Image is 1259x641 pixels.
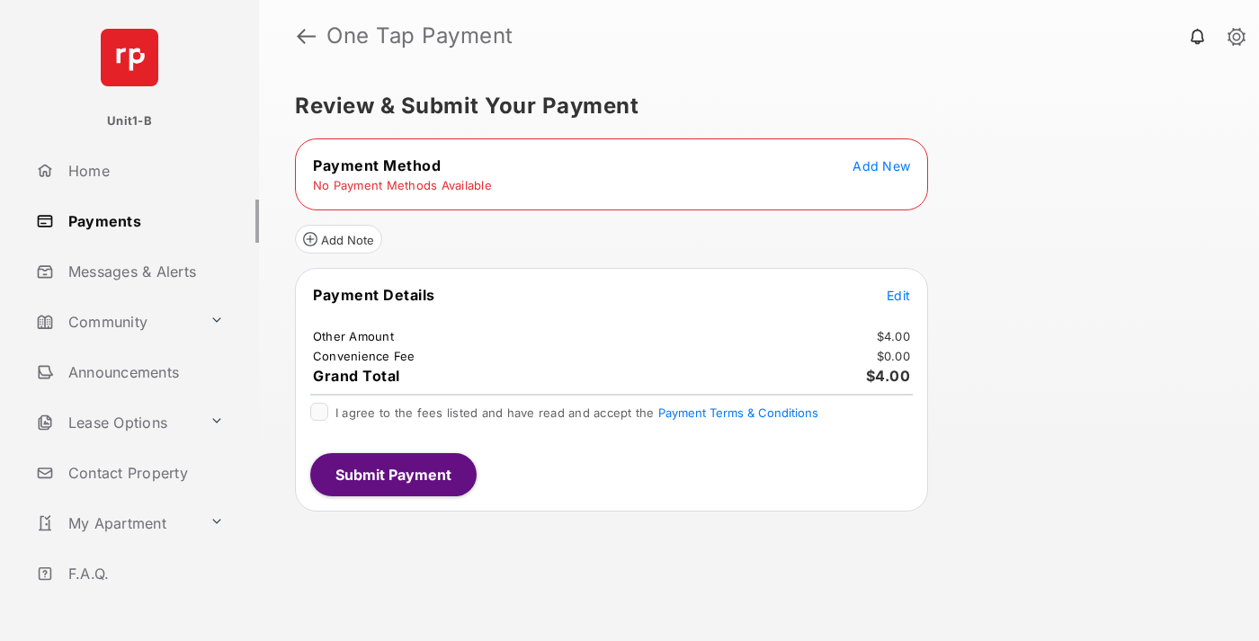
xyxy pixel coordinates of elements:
[853,156,910,174] button: Add New
[29,552,259,595] a: F.A.Q.
[29,250,259,293] a: Messages & Alerts
[29,300,202,343] a: Community
[29,149,259,192] a: Home
[658,405,818,420] button: I agree to the fees listed and have read and accept the
[866,367,911,385] span: $4.00
[312,177,493,193] td: No Payment Methods Available
[313,367,400,385] span: Grand Total
[887,286,910,304] button: Edit
[326,25,513,47] strong: One Tap Payment
[887,288,910,303] span: Edit
[29,502,202,545] a: My Apartment
[107,112,152,130] p: Unit1-B
[876,328,911,344] td: $4.00
[101,29,158,86] img: svg+xml;base64,PHN2ZyB4bWxucz0iaHR0cDovL3d3dy53My5vcmcvMjAwMC9zdmciIHdpZHRoPSI2NCIgaGVpZ2h0PSI2NC...
[295,225,382,254] button: Add Note
[310,453,477,496] button: Submit Payment
[29,451,259,494] a: Contact Property
[876,348,911,364] td: $0.00
[312,328,395,344] td: Other Amount
[312,348,416,364] td: Convenience Fee
[29,200,259,243] a: Payments
[313,156,441,174] span: Payment Method
[295,95,1209,117] h5: Review & Submit Your Payment
[853,158,910,174] span: Add New
[335,405,818,420] span: I agree to the fees listed and have read and accept the
[29,351,259,394] a: Announcements
[29,401,202,444] a: Lease Options
[313,286,435,304] span: Payment Details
